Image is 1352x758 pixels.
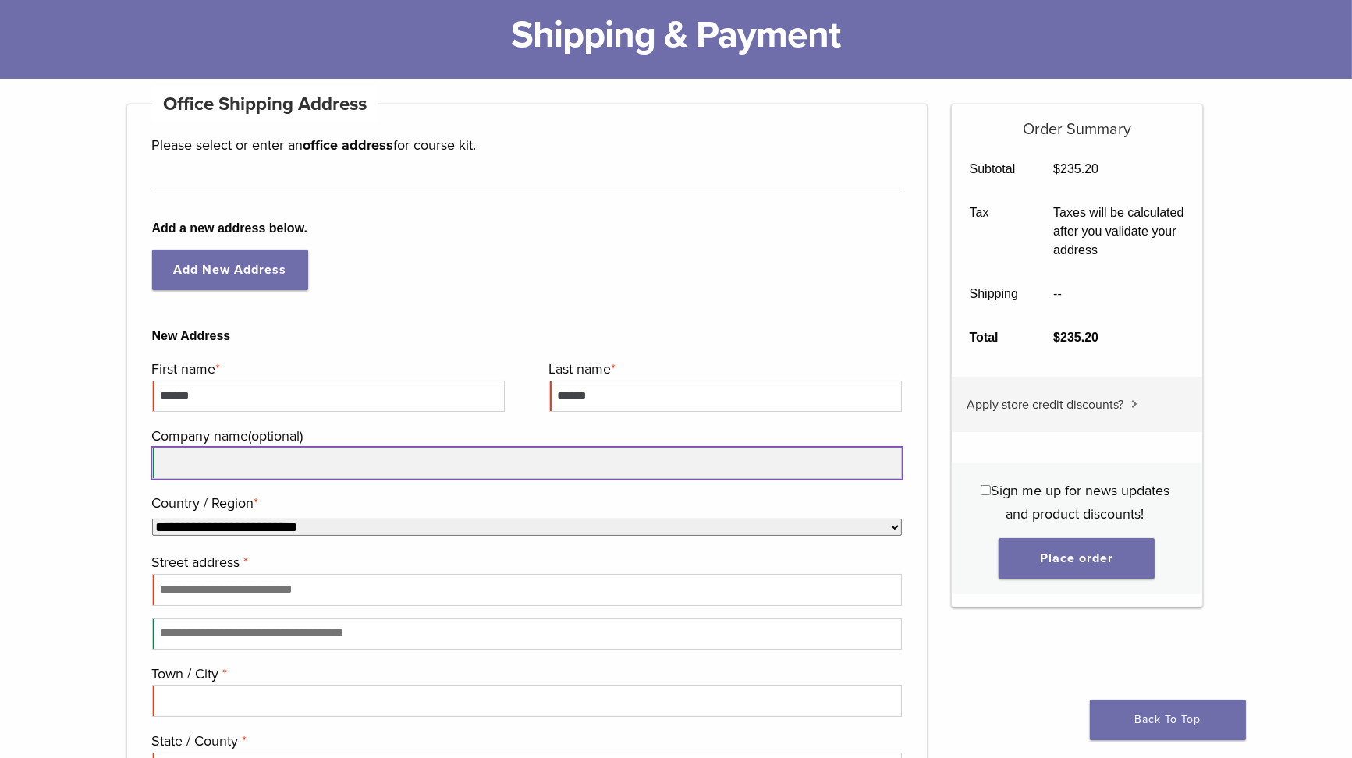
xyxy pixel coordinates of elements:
[1053,331,1060,344] span: $
[303,136,394,154] strong: office address
[999,538,1155,579] button: Place order
[952,147,1036,191] th: Subtotal
[249,427,303,445] span: (optional)
[952,272,1036,316] th: Shipping
[952,316,1036,360] th: Total
[152,327,903,345] b: New Address
[152,133,903,157] p: Please select or enter an for course kit.
[152,219,903,238] b: Add a new address below.
[991,482,1169,522] span: Sign me up for news updates and product discounts!
[952,104,1202,139] h5: Order Summary
[952,191,1036,272] th: Tax
[1053,331,1098,344] bdi: 235.20
[152,729,899,753] label: State / County
[549,357,898,381] label: Last name
[152,357,501,381] label: First name
[1053,162,1060,175] span: $
[152,250,308,290] a: Add New Address
[1131,400,1137,408] img: caret.svg
[1053,287,1062,300] span: --
[152,662,899,685] label: Town / City
[152,551,899,574] label: Street address
[981,485,991,495] input: Sign me up for news updates and product discounts!
[152,491,899,515] label: Country / Region
[152,424,899,448] label: Company name
[1036,191,1202,272] td: Taxes will be calculated after you validate your address
[152,86,378,123] h4: Office Shipping Address
[1090,700,1246,740] a: Back To Top
[967,397,1123,413] span: Apply store credit discounts?
[1053,162,1098,175] bdi: 235.20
